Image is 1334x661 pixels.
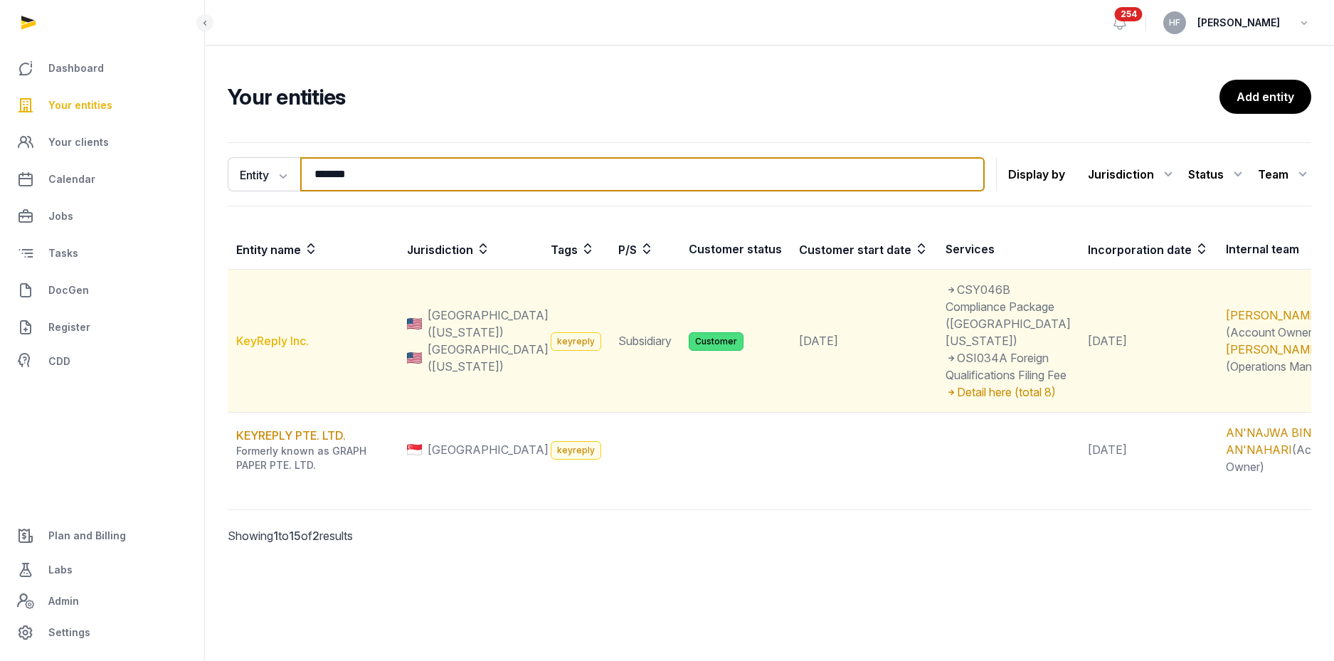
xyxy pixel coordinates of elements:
[551,332,601,351] span: keyreply
[48,624,90,641] span: Settings
[48,97,112,114] span: Your entities
[11,51,193,85] a: Dashboard
[228,510,482,561] p: Showing to of results
[11,519,193,553] a: Plan and Billing
[11,615,193,650] a: Settings
[428,441,549,458] span: [GEOGRAPHIC_DATA]
[1226,425,1326,457] a: AN'NAJWA BINTE AN'NAHARI
[11,310,193,344] a: Register
[48,245,78,262] span: Tasks
[48,171,95,188] span: Calendar
[11,587,193,615] a: Admin
[48,527,126,544] span: Plan and Billing
[946,351,1066,382] span: OSI034A Foreign Qualifications Filing Fee
[610,270,680,413] td: Subsidiary
[11,162,193,196] a: Calendar
[48,134,109,151] span: Your clients
[11,236,193,270] a: Tasks
[11,273,193,307] a: DocGen
[11,125,193,159] a: Your clients
[1226,342,1321,356] a: [PERSON_NAME]
[1188,163,1246,186] div: Status
[946,282,1071,348] span: CSY046B Compliance Package ([GEOGRAPHIC_DATA] [US_STATE])
[680,229,790,270] th: Customer status
[1008,163,1065,186] p: Display by
[551,441,601,460] span: keyreply
[48,208,73,225] span: Jobs
[312,529,319,543] span: 2
[428,307,549,341] span: [GEOGRAPHIC_DATA] ([US_STATE])
[228,157,300,191] button: Entity
[689,332,743,351] span: Customer
[1258,163,1311,186] div: Team
[48,561,73,578] span: Labs
[1219,80,1311,114] a: Add entity
[11,347,193,376] a: CDD
[428,341,549,375] span: [GEOGRAPHIC_DATA] ([US_STATE])
[1079,413,1217,487] td: [DATE]
[289,529,301,543] span: 15
[11,88,193,122] a: Your entities
[236,428,346,443] a: KEYREPLY PTE. LTD.
[48,319,90,336] span: Register
[1115,7,1143,21] span: 254
[1197,14,1280,31] span: [PERSON_NAME]
[273,529,278,543] span: 1
[1169,18,1180,27] span: HF
[228,229,398,270] th: Entity name
[610,229,680,270] th: P/S
[1079,270,1217,413] td: [DATE]
[1079,229,1217,270] th: Incorporation date
[398,229,542,270] th: Jurisdiction
[228,84,1219,110] h2: Your entities
[542,229,610,270] th: Tags
[1226,308,1321,322] a: [PERSON_NAME]
[48,60,104,77] span: Dashboard
[236,334,309,348] a: KeyReply Inc.
[48,353,70,370] span: CDD
[937,229,1079,270] th: Services
[790,270,937,413] td: [DATE]
[1088,163,1177,186] div: Jurisdiction
[1163,11,1186,34] button: HF
[946,384,1071,401] div: Detail here (total 8)
[48,282,89,299] span: DocGen
[11,553,193,587] a: Labs
[11,199,193,233] a: Jobs
[236,444,398,472] div: Formerly known as GRAPH PAPER PTE. LTD.
[790,229,937,270] th: Customer start date
[48,593,79,610] span: Admin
